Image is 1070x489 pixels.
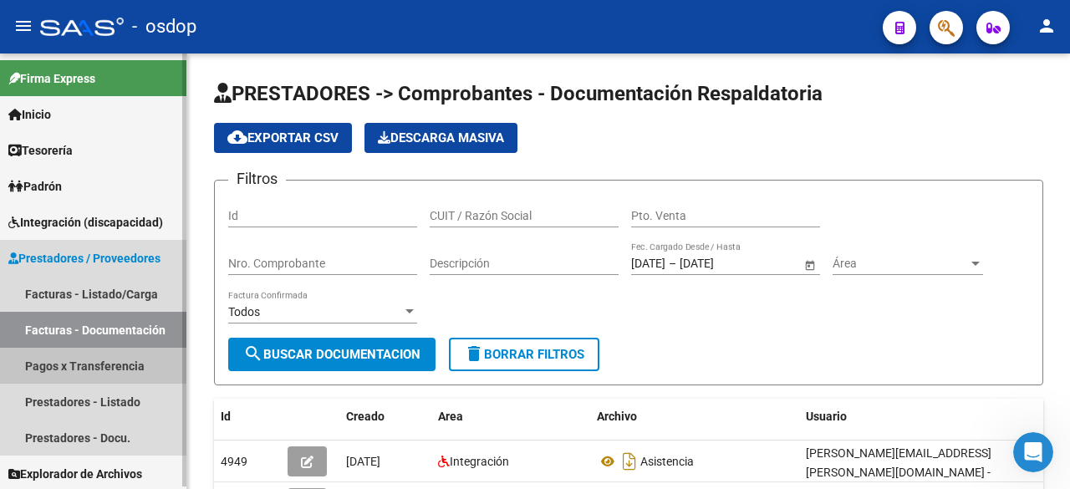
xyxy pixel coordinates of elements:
[801,256,818,273] button: Open calendar
[221,410,231,423] span: Id
[214,82,823,105] span: PRESTADORES -> Comprobantes - Documentación Respaldatoria
[833,257,968,271] span: Área
[669,257,676,271] span: –
[221,455,247,468] span: 4949
[450,455,509,468] span: Integración
[8,141,73,160] span: Tesorería
[464,344,484,364] mat-icon: delete
[631,257,665,271] input: Fecha inicio
[132,8,196,45] span: - osdop
[1013,432,1053,472] iframe: Intercom live chat
[1037,16,1057,36] mat-icon: person
[214,123,352,153] button: Exportar CSV
[806,410,847,423] span: Usuario
[464,347,584,362] span: Borrar Filtros
[228,167,286,191] h3: Filtros
[339,399,431,435] datatable-header-cell: Creado
[619,448,640,475] i: Descargar documento
[346,410,385,423] span: Creado
[346,455,380,468] span: [DATE]
[449,338,599,371] button: Borrar Filtros
[438,410,463,423] span: Area
[228,305,260,318] span: Todos
[228,338,436,371] button: Buscar Documentacion
[8,69,95,88] span: Firma Express
[590,399,799,435] datatable-header-cell: Archivo
[227,130,339,145] span: Exportar CSV
[8,213,163,232] span: Integración (discapacidad)
[799,399,1050,435] datatable-header-cell: Usuario
[214,399,281,435] datatable-header-cell: Id
[243,347,420,362] span: Buscar Documentacion
[364,123,517,153] button: Descarga Masiva
[13,16,33,36] mat-icon: menu
[378,130,504,145] span: Descarga Masiva
[364,123,517,153] app-download-masive: Descarga masiva de comprobantes (adjuntos)
[680,257,762,271] input: Fecha fin
[640,455,694,468] span: Asistencia
[243,344,263,364] mat-icon: search
[431,399,590,435] datatable-header-cell: Area
[8,177,62,196] span: Padrón
[8,465,142,483] span: Explorador de Archivos
[597,410,637,423] span: Archivo
[227,127,247,147] mat-icon: cloud_download
[8,249,160,267] span: Prestadores / Proveedores
[8,105,51,124] span: Inicio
